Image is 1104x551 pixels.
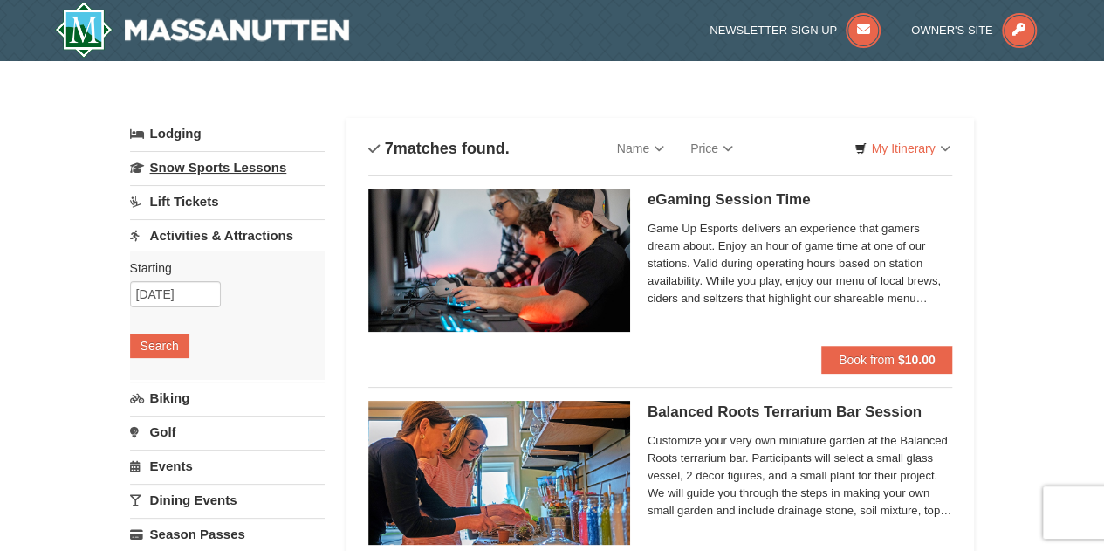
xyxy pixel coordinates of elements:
button: Book from $10.00 [821,346,953,374]
strong: $10.00 [898,353,936,367]
a: Dining Events [130,484,325,516]
a: Snow Sports Lessons [130,151,325,183]
a: Activities & Attractions [130,219,325,251]
img: Massanutten Resort Logo [55,2,350,58]
h4: matches found. [368,140,510,157]
a: Lift Tickets [130,185,325,217]
span: 7 [385,140,394,157]
a: Newsletter Sign Up [710,24,881,37]
a: Events [130,450,325,482]
a: Owner's Site [911,24,1037,37]
span: Newsletter Sign Up [710,24,837,37]
a: My Itinerary [843,135,961,162]
a: Season Passes [130,518,325,550]
img: 19664770-34-0b975b5b.jpg [368,189,630,332]
label: Starting [130,259,312,277]
span: Owner's Site [911,24,993,37]
a: Price [677,131,746,166]
h5: eGaming Session Time [648,191,953,209]
a: Lodging [130,118,325,149]
span: Book from [839,353,895,367]
a: Massanutten Resort [55,2,350,58]
span: Customize your very own miniature garden at the Balanced Roots terrarium bar. Participants will s... [648,432,953,520]
span: Game Up Esports delivers an experience that gamers dream about. Enjoy an hour of game time at one... [648,220,953,307]
a: Name [604,131,677,166]
img: 18871151-30-393e4332.jpg [368,401,630,544]
a: Golf [130,416,325,448]
button: Search [130,334,189,358]
h5: Balanced Roots Terrarium Bar Session [648,403,953,421]
a: Biking [130,382,325,414]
